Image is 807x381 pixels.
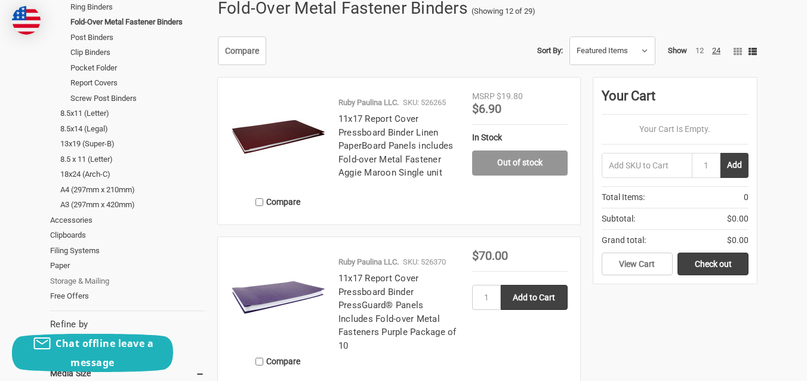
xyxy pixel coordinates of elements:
[712,46,720,55] a: 24
[230,192,326,212] label: Compare
[60,182,205,198] a: A4 (297mm x 210mm)
[727,234,749,247] span: $0.00
[50,274,205,289] a: Storage & Mailing
[338,273,457,351] a: 11x17 Report Cover Pressboard Binder PressGuard® Panels Includes Fold-over Metal Fasteners Purple...
[50,243,205,259] a: Filing Systems
[403,256,446,268] p: SKU: 526370
[50,366,205,380] h5: Media Size
[70,14,205,30] a: Fold-Over Metal Fastener Binders
[12,6,41,35] img: duty and tax information for United States
[472,248,508,263] span: $70.00
[727,213,749,225] span: $0.00
[218,36,266,65] a: Compare
[338,113,454,178] a: 11x17 Report Cover Pressboard Binder Linen PaperBoard Panels includes Fold-over Metal Fastener Ag...
[60,106,205,121] a: 8.5x11 (Letter)
[60,167,205,182] a: 18x24 (Arch-C)
[50,228,205,243] a: Clipboards
[497,91,523,101] span: $19.80
[70,45,205,60] a: Clip Binders
[695,46,704,55] a: 12
[472,102,501,116] span: $6.90
[60,152,205,167] a: 8.5 x 11 (Letter)
[677,253,749,275] a: Check out
[602,253,673,275] a: View Cart
[403,97,446,109] p: SKU: 526265
[668,46,687,55] span: Show
[12,334,173,372] button: Chat offline leave a message
[50,318,205,350] div: No filters applied
[472,5,535,17] span: (Showing 12 of 29)
[230,90,326,186] img: 11x17 Report Cover Pressboard Binder Linen PaperBoard Panels includes Fold-over Metal Fastener Ag...
[472,131,568,144] div: In Stock
[255,198,263,206] input: Compare
[70,60,205,76] a: Pocket Folder
[230,352,326,371] label: Compare
[338,97,399,109] p: Ruby Paulina LLC.
[70,91,205,106] a: Screw Post Binders
[602,213,635,225] span: Subtotal:
[70,30,205,45] a: Post Binders
[744,191,749,204] span: 0
[56,337,153,369] span: Chat offline leave a message
[230,250,326,345] img: 11x17 Report Cover Pressboard Binder PressGuard® Panels Includes Fold-over Metal Fasteners Purple...
[60,121,205,137] a: 8.5x14 (Legal)
[50,258,205,274] a: Paper
[50,318,205,331] h5: Refine by
[60,197,205,213] a: A3 (297mm x 420mm)
[472,150,568,176] a: Out of stock
[50,288,205,304] a: Free Offers
[602,234,646,247] span: Grand total:
[720,153,749,178] button: Add
[602,123,749,136] p: Your Cart Is Empty.
[472,90,495,103] div: MSRP
[338,256,399,268] p: Ruby Paulina LLC.
[602,191,645,204] span: Total Items:
[70,75,205,91] a: Report Covers
[709,349,807,381] iframe: Google Customer Reviews
[602,86,749,115] div: Your Cart
[60,136,205,152] a: 13x19 (Super-B)
[537,42,563,60] label: Sort By:
[50,213,205,228] a: Accessories
[602,153,692,178] input: Add SKU to Cart
[255,358,263,365] input: Compare
[501,285,568,310] input: Add to Cart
